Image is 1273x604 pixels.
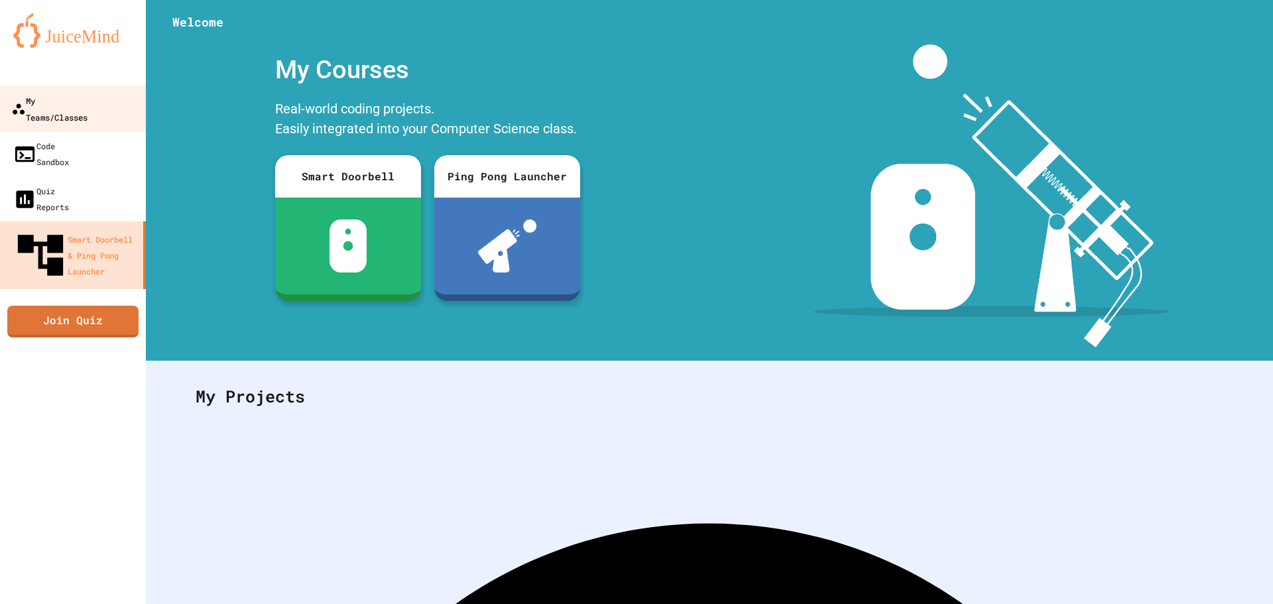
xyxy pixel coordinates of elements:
div: Real-world coding projects. Easily integrated into your Computer Science class. [269,95,587,145]
div: My Courses [269,44,587,95]
img: logo-orange.svg [13,13,133,48]
a: Join Quiz [7,306,139,337]
div: Code Sandbox [13,138,69,170]
div: Smart Doorbell & Ping Pong Launcher [13,228,138,282]
img: sdb-white.svg [330,219,367,272]
div: My Teams/Classes [11,92,88,125]
img: ppl-with-ball.png [478,219,537,272]
div: Quiz Reports [13,183,69,215]
div: My Projects [182,371,1237,422]
img: banner-image-my-projects.png [814,44,1169,347]
div: Smart Doorbell [275,155,421,198]
div: Ping Pong Launcher [434,155,580,198]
